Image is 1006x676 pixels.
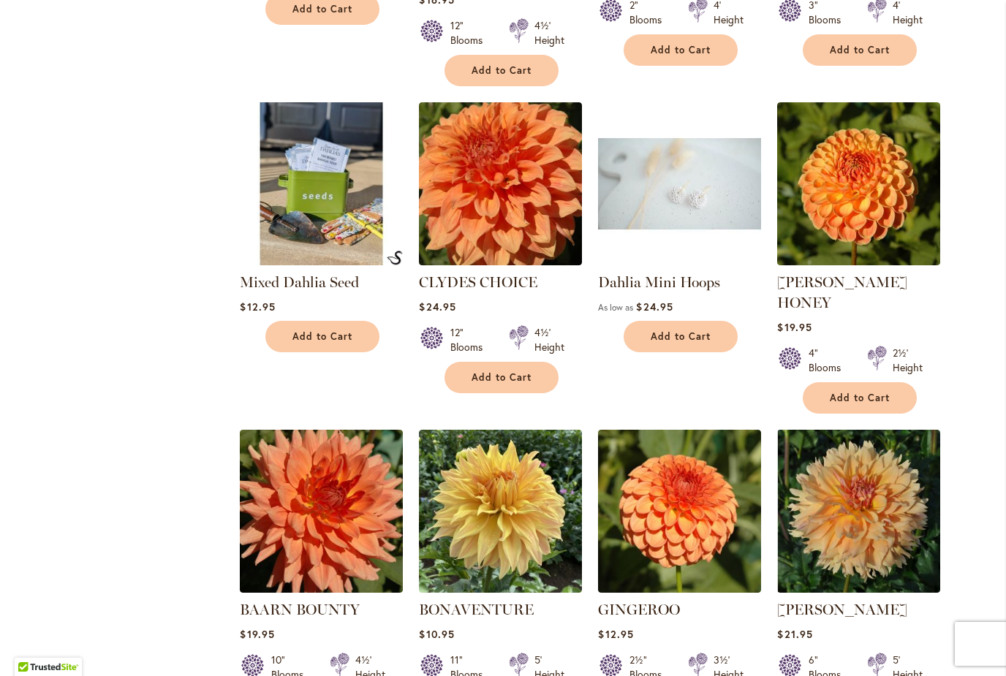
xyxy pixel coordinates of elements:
[777,582,940,596] a: KARMEL KORN
[292,330,352,343] span: Add to Cart
[598,254,761,268] a: Dahlia Mini Hoops
[803,382,917,414] button: Add to Cart
[240,300,275,314] span: $12.95
[240,627,274,641] span: $19.95
[292,3,352,15] span: Add to Cart
[419,102,582,265] img: Clyde's Choice
[777,273,907,311] a: [PERSON_NAME] HONEY
[651,44,711,56] span: Add to Cart
[265,321,379,352] button: Add to Cart
[777,627,812,641] span: $21.95
[240,102,403,265] img: Mixed Dahlia Seed
[598,302,633,313] span: As low as
[11,624,52,665] iframe: Launch Accessibility Center
[419,582,582,596] a: Bonaventure
[450,325,491,354] div: 12" Blooms
[803,34,917,66] button: Add to Cart
[419,273,537,291] a: CLYDES CHOICE
[809,346,850,375] div: 4" Blooms
[598,102,761,265] img: Dahlia Mini Hoops
[419,601,534,618] a: BONAVENTURE
[240,582,403,596] a: Baarn Bounty
[419,254,582,268] a: Clyde's Choice
[472,371,532,384] span: Add to Cart
[450,18,491,48] div: 12" Blooms
[651,330,711,343] span: Add to Cart
[472,64,532,77] span: Add to Cart
[830,392,890,404] span: Add to Cart
[445,362,559,393] button: Add to Cart
[893,346,923,375] div: 2½' Height
[598,627,633,641] span: $12.95
[777,430,940,593] img: KARMEL KORN
[598,430,761,593] img: GINGEROO
[777,102,940,265] img: CRICHTON HONEY
[419,430,582,593] img: Bonaventure
[240,430,403,593] img: Baarn Bounty
[636,300,673,314] span: $24.95
[624,321,738,352] button: Add to Cart
[777,320,812,334] span: $19.95
[598,601,680,618] a: GINGEROO
[445,55,559,86] button: Add to Cart
[419,300,455,314] span: $24.95
[419,627,454,641] span: $10.95
[387,251,403,265] img: Mixed Dahlia Seed
[598,273,720,291] a: Dahlia Mini Hoops
[830,44,890,56] span: Add to Cart
[534,325,564,354] div: 4½' Height
[598,582,761,596] a: GINGEROO
[240,601,360,618] a: BAARN BOUNTY
[240,254,403,268] a: Mixed Dahlia Seed Mixed Dahlia Seed
[777,601,907,618] a: [PERSON_NAME]
[777,254,940,268] a: CRICHTON HONEY
[534,18,564,48] div: 4½' Height
[624,34,738,66] button: Add to Cart
[240,273,359,291] a: Mixed Dahlia Seed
